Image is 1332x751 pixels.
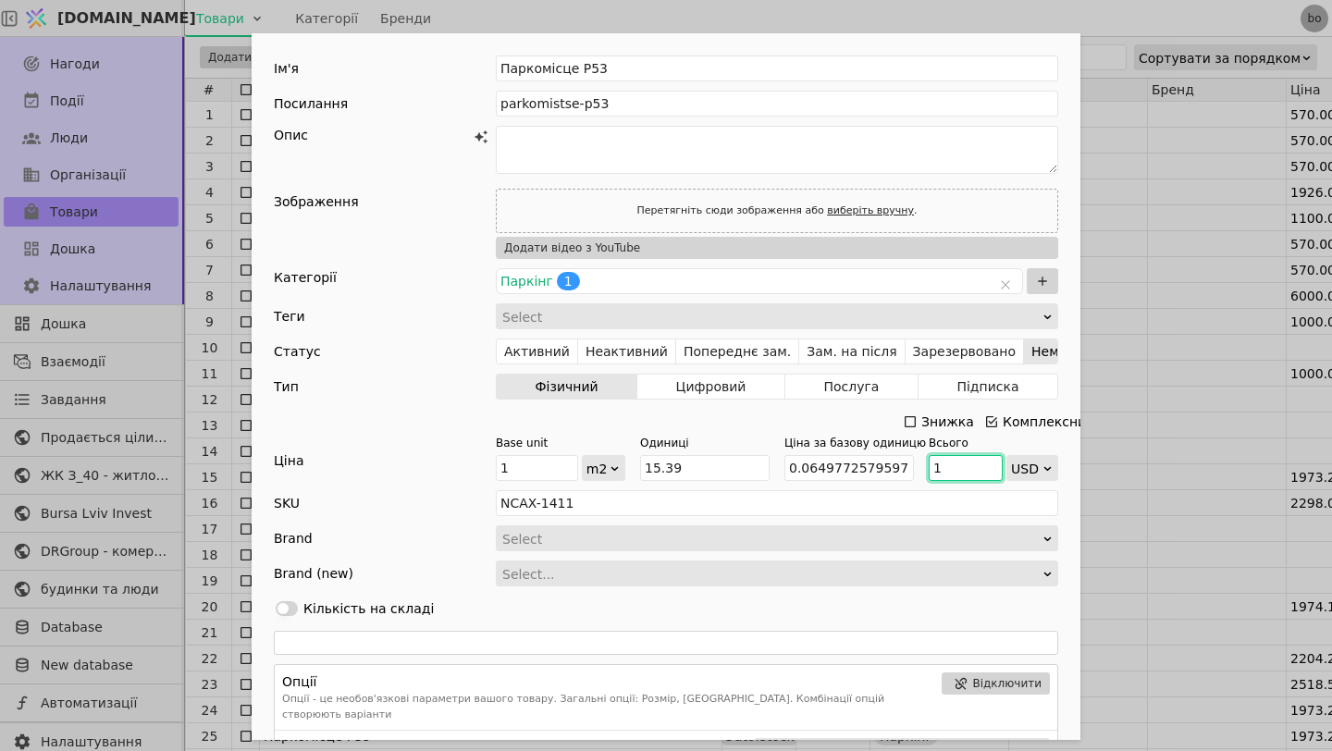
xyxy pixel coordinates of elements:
[578,339,676,364] button: Неактивний
[500,272,553,290] span: Паркінг
[637,374,785,400] button: Цифровий
[640,435,758,451] div: Одиниці
[502,561,1040,587] div: Select...
[274,525,313,551] div: Brand
[274,451,496,481] div: Ціна
[497,339,578,364] button: Активний
[274,490,300,516] div: SKU
[274,303,305,329] div: Теги
[502,526,1040,552] div: Select
[252,33,1080,740] div: Add Opportunity
[929,435,1047,451] div: Всього
[282,672,934,692] h3: Опції
[921,409,974,435] div: Знижка
[282,692,934,722] p: Опції - це необов'язкові параметри вашого товару. Загальні опції: Розмір, [GEOGRAPHIC_DATA]. Комб...
[500,274,553,289] span: Паркінг
[496,435,614,451] div: Base unit
[1000,276,1011,294] span: Clear
[906,339,1024,364] button: Зарезервовано
[274,339,321,364] div: Статус
[676,339,799,364] button: Попереднє зам.
[1000,279,1011,290] svg: close
[1003,409,1094,435] div: Комплексний
[586,456,609,482] div: m2
[274,91,348,117] div: Посилання
[557,272,580,290] span: 1
[799,339,905,364] button: Зам. на після
[274,55,299,81] div: Ім'я
[303,599,434,619] div: Кількість на складі
[1011,456,1042,482] div: USD
[1024,339,1081,364] button: Немає
[497,374,637,400] button: Фізичний
[784,435,903,451] div: Ціна за базову одиницю
[496,237,1058,259] button: Додати відео з YouTube
[274,189,359,215] div: Зображення
[274,374,299,400] div: Тип
[274,560,353,586] div: Brand (new)
[942,672,1050,695] button: Відключити
[919,374,1057,400] button: Підписка
[827,204,914,216] a: виберіть вручну
[785,374,919,400] button: Послуга
[631,199,922,223] div: Перетягніть сюди зображення або .
[274,126,470,145] div: Опис
[274,268,496,294] div: Категорії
